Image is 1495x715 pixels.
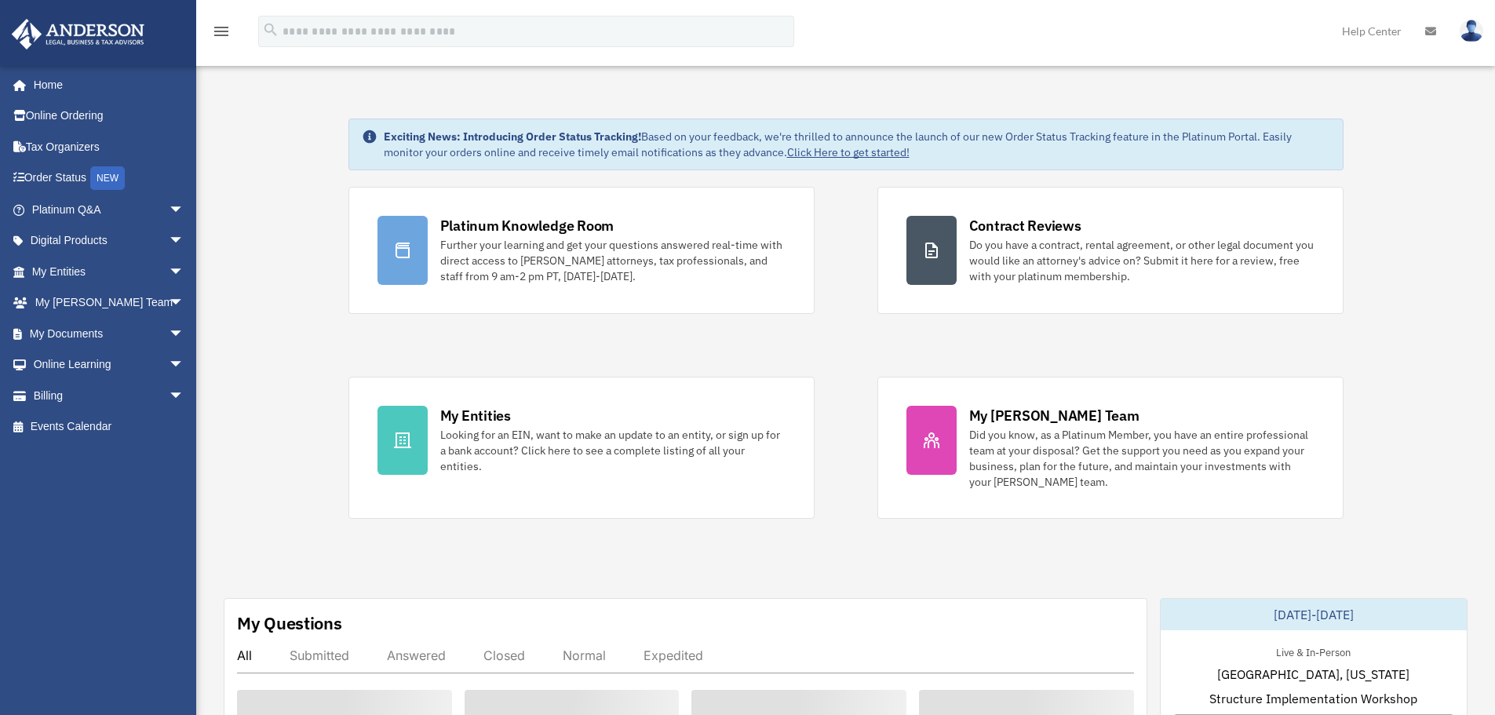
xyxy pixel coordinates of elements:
div: Further your learning and get your questions answered real-time with direct access to [PERSON_NAM... [440,237,786,284]
div: NEW [90,166,125,190]
div: Did you know, as a Platinum Member, you have an entire professional team at your disposal? Get th... [969,427,1315,490]
div: My Questions [237,611,342,635]
div: Submitted [290,648,349,663]
a: Platinum Knowledge Room Further your learning and get your questions answered real-time with dire... [348,187,815,314]
a: Online Ordering [11,100,208,132]
span: arrow_drop_down [169,225,200,257]
a: menu [212,27,231,41]
div: Looking for an EIN, want to make an update to an entity, or sign up for a bank account? Click her... [440,427,786,474]
span: arrow_drop_down [169,194,200,226]
span: Structure Implementation Workshop [1209,689,1417,708]
div: Platinum Knowledge Room [440,216,614,235]
a: Order StatusNEW [11,162,208,195]
a: Platinum Q&Aarrow_drop_down [11,194,208,225]
img: Anderson Advisors Platinum Portal [7,19,149,49]
div: Closed [483,648,525,663]
div: Based on your feedback, we're thrilled to announce the launch of our new Order Status Tracking fe... [384,129,1330,160]
i: search [262,21,279,38]
span: arrow_drop_down [169,380,200,412]
a: Click Here to get started! [787,145,910,159]
span: arrow_drop_down [169,349,200,381]
div: Live & In-Person [1263,643,1363,659]
span: arrow_drop_down [169,318,200,350]
a: Digital Productsarrow_drop_down [11,225,208,257]
a: Online Learningarrow_drop_down [11,349,208,381]
div: My Entities [440,406,511,425]
span: arrow_drop_down [169,287,200,319]
a: Events Calendar [11,411,208,443]
div: [DATE]-[DATE] [1161,599,1467,630]
span: arrow_drop_down [169,256,200,288]
a: My Documentsarrow_drop_down [11,318,208,349]
strong: Exciting News: Introducing Order Status Tracking! [384,130,641,144]
a: Tax Organizers [11,131,208,162]
i: menu [212,22,231,41]
a: My Entitiesarrow_drop_down [11,256,208,287]
div: Normal [563,648,606,663]
img: User Pic [1460,20,1483,42]
a: Contract Reviews Do you have a contract, rental agreement, or other legal document you would like... [877,187,1344,314]
div: My [PERSON_NAME] Team [969,406,1139,425]
a: Billingarrow_drop_down [11,380,208,411]
a: My [PERSON_NAME] Teamarrow_drop_down [11,287,208,319]
span: [GEOGRAPHIC_DATA], [US_STATE] [1217,665,1409,684]
div: All [237,648,252,663]
div: Expedited [644,648,703,663]
a: My [PERSON_NAME] Team Did you know, as a Platinum Member, you have an entire professional team at... [877,377,1344,519]
a: My Entities Looking for an EIN, want to make an update to an entity, or sign up for a bank accoun... [348,377,815,519]
div: Contract Reviews [969,216,1081,235]
div: Do you have a contract, rental agreement, or other legal document you would like an attorney's ad... [969,237,1315,284]
a: Home [11,69,200,100]
div: Answered [387,648,446,663]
